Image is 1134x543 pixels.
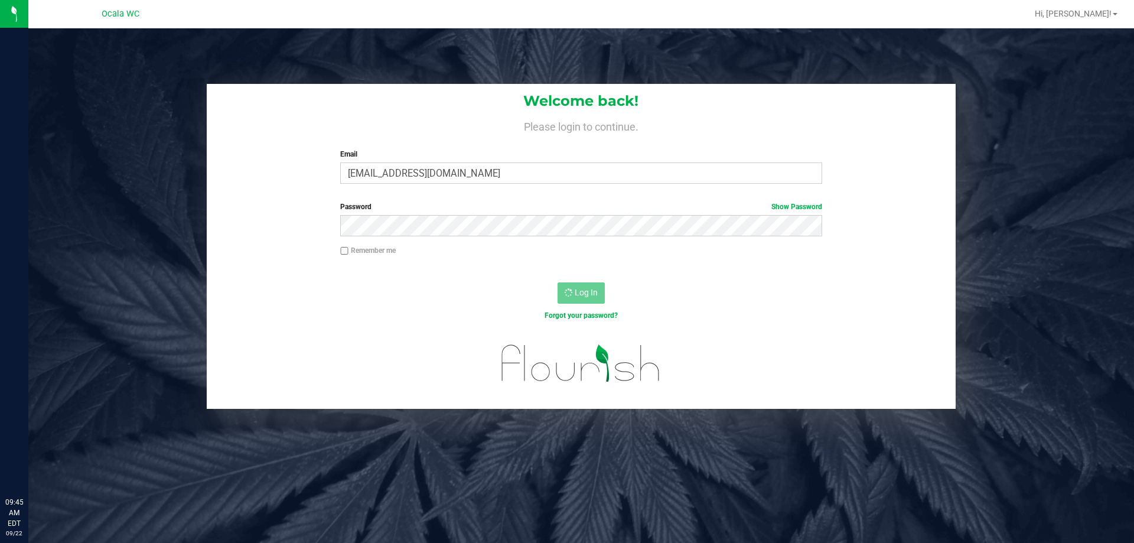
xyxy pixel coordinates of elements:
[558,282,605,304] button: Log In
[545,311,618,320] a: Forgot your password?
[771,203,822,211] a: Show Password
[207,118,956,132] h4: Please login to continue.
[340,247,348,255] input: Remember me
[340,149,822,160] label: Email
[340,203,372,211] span: Password
[5,529,23,538] p: 09/22
[575,288,598,297] span: Log In
[102,9,139,19] span: Ocala WC
[5,497,23,529] p: 09:45 AM EDT
[207,93,956,109] h1: Welcome back!
[1035,9,1112,18] span: Hi, [PERSON_NAME]!
[340,245,396,256] label: Remember me
[487,333,674,394] img: flourish_logo.svg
